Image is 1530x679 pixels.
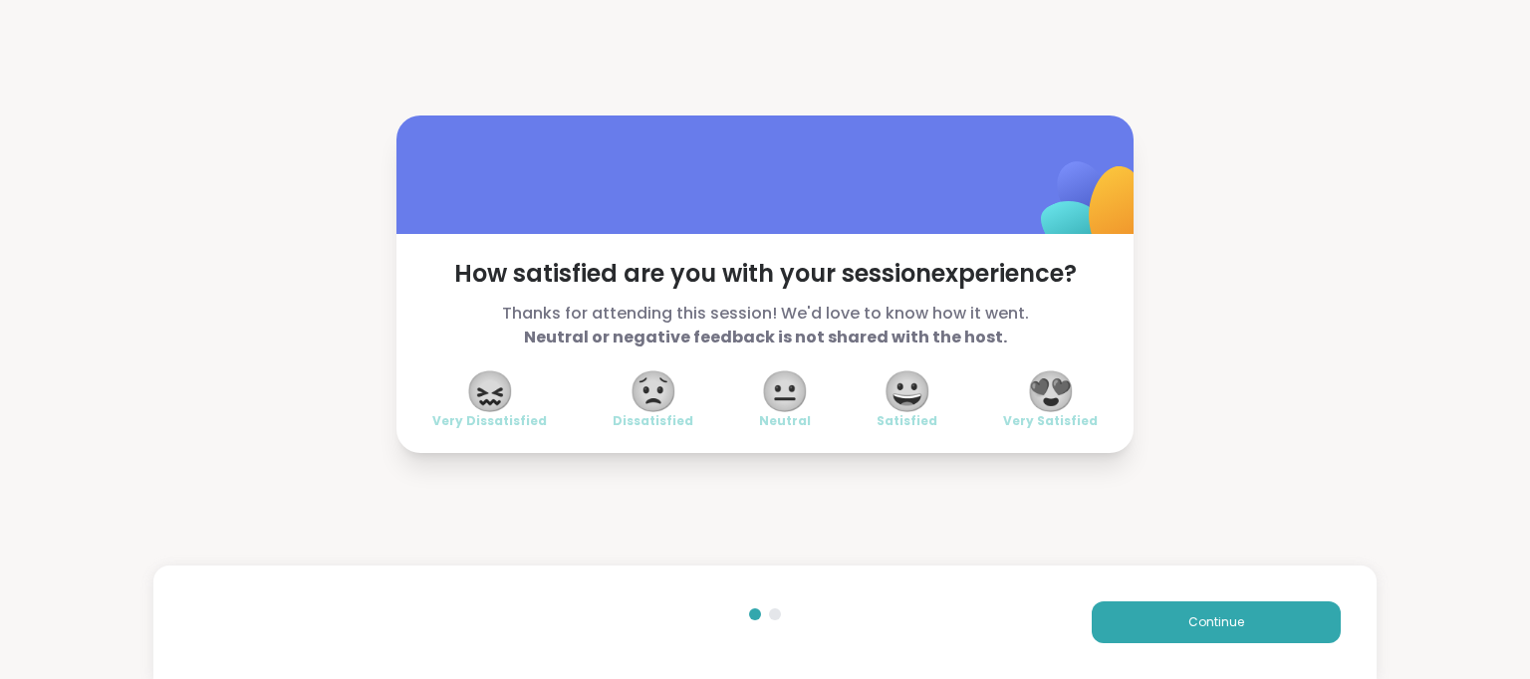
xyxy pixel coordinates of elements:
[1003,413,1098,429] span: Very Satisfied
[994,110,1192,308] img: ShareWell Logomark
[1026,373,1076,409] span: 😍
[760,373,810,409] span: 😐
[465,373,515,409] span: 😖
[524,326,1007,348] b: Neutral or negative feedback is not shared with the host.
[432,413,547,429] span: Very Dissatisfied
[877,413,937,429] span: Satisfied
[432,258,1098,290] span: How satisfied are you with your session experience?
[1092,601,1341,643] button: Continue
[883,373,932,409] span: 😀
[629,373,678,409] span: 😟
[759,413,811,429] span: Neutral
[1188,613,1244,631] span: Continue
[613,413,693,429] span: Dissatisfied
[432,302,1098,349] span: Thanks for attending this session! We'd love to know how it went.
